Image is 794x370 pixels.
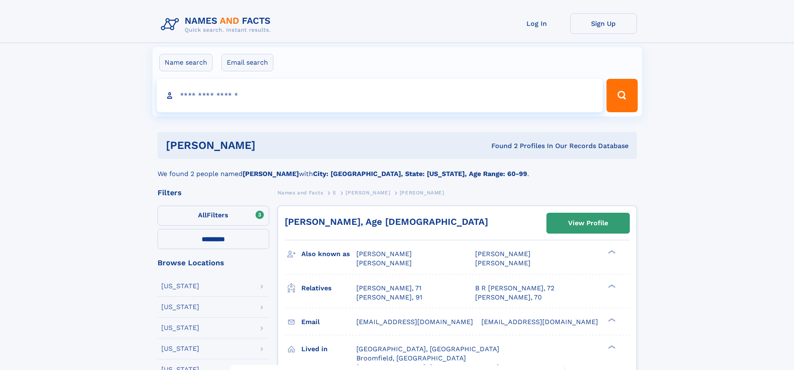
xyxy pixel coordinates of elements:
[161,345,199,352] div: [US_STATE]
[356,250,412,258] span: [PERSON_NAME]
[346,190,390,196] span: [PERSON_NAME]
[161,304,199,310] div: [US_STATE]
[278,187,323,198] a: Names and Facts
[606,344,616,350] div: ❯
[475,259,531,267] span: [PERSON_NAME]
[221,54,273,71] label: Email search
[606,79,637,112] button: Search Button
[356,284,421,293] a: [PERSON_NAME], 71
[285,216,488,227] a: [PERSON_NAME], Age [DEMOGRAPHIC_DATA]
[570,13,637,34] a: Sign Up
[313,170,527,178] b: City: [GEOGRAPHIC_DATA], State: [US_STATE], Age Range: 60-99
[356,293,422,302] a: [PERSON_NAME], 91
[159,54,213,71] label: Name search
[547,213,629,233] a: View Profile
[356,259,412,267] span: [PERSON_NAME]
[356,345,499,353] span: [GEOGRAPHIC_DATA], [GEOGRAPHIC_DATA]
[333,187,336,198] a: S
[503,13,570,34] a: Log In
[158,189,269,196] div: Filters
[400,190,444,196] span: [PERSON_NAME]
[161,325,199,331] div: [US_STATE]
[356,318,473,326] span: [EMAIL_ADDRESS][DOMAIN_NAME]
[301,342,356,356] h3: Lived in
[475,293,542,302] a: [PERSON_NAME], 70
[606,249,616,255] div: ❯
[301,315,356,329] h3: Email
[158,206,269,226] label: Filters
[158,159,637,179] div: We found 2 people named with .
[301,281,356,295] h3: Relatives
[161,283,199,289] div: [US_STATE]
[158,13,278,36] img: Logo Names and Facts
[198,211,207,219] span: All
[301,247,356,261] h3: Also known as
[475,284,554,293] a: B R [PERSON_NAME], 72
[373,141,629,151] div: Found 2 Profiles In Our Records Database
[606,317,616,322] div: ❯
[481,318,598,326] span: [EMAIL_ADDRESS][DOMAIN_NAME]
[157,79,603,112] input: search input
[346,187,390,198] a: [PERSON_NAME]
[475,250,531,258] span: [PERSON_NAME]
[568,214,608,233] div: View Profile
[166,140,373,151] h1: [PERSON_NAME]
[333,190,336,196] span: S
[606,283,616,289] div: ❯
[158,259,269,267] div: Browse Locations
[356,354,466,362] span: Broomfield, [GEOGRAPHIC_DATA]
[243,170,299,178] b: [PERSON_NAME]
